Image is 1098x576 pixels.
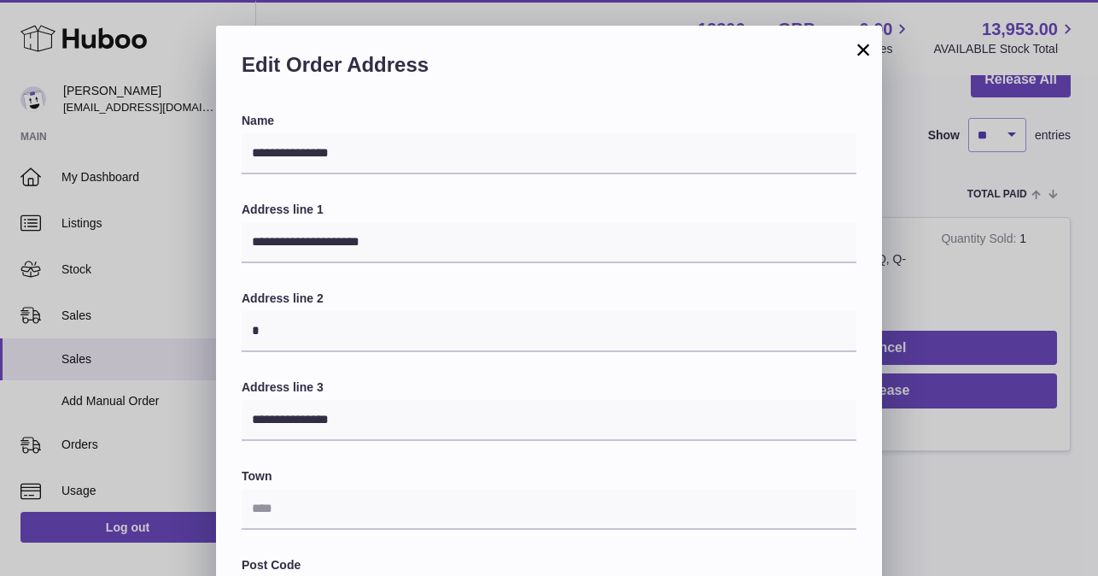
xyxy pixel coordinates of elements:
label: Town [242,468,856,485]
label: Post Code [242,557,856,573]
label: Name [242,113,856,129]
label: Address line 3 [242,379,856,396]
label: Address line 2 [242,291,856,307]
label: Address line 1 [242,202,856,218]
button: × [853,39,873,60]
h2: Edit Order Address [242,51,856,87]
